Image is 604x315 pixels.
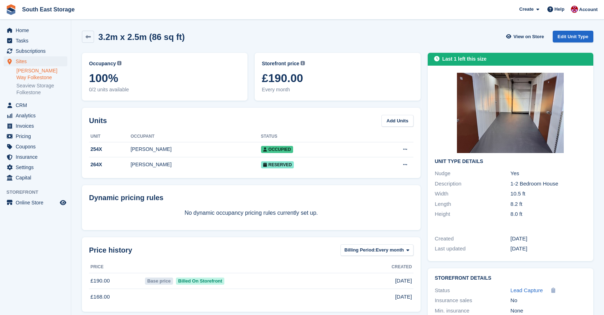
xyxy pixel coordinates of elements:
a: menu [4,36,67,46]
span: Billing Period: [344,247,376,254]
span: Analytics [16,111,58,121]
span: Price history [89,245,132,255]
img: stora-icon-8386f47178a22dfd0bd8f6a31ec36ba5ce8667c1dd55bd0f319d3a0aa187defe.svg [6,4,16,15]
div: Last updated [435,245,511,253]
h2: 3.2m x 2.5m (86 sq ft) [98,32,185,42]
th: Occupant [131,131,261,142]
a: menu [4,111,67,121]
a: [PERSON_NAME] Way Folkestone [16,67,67,81]
div: None [510,307,586,315]
a: menu [4,173,67,183]
span: Billed On Storefront [176,278,225,285]
p: No dynamic occupancy pricing rules currently set up. [89,209,413,217]
div: [DATE] [510,235,586,243]
a: menu [4,25,67,35]
span: CRM [16,100,58,110]
a: South East Storage [19,4,78,15]
a: menu [4,198,67,208]
td: £168.00 [89,289,144,305]
span: 100% [89,72,240,85]
span: Occupied [261,146,293,153]
span: Create [519,6,533,13]
span: Home [16,25,58,35]
div: Dynamic pricing rules [89,192,413,203]
div: 8.0 ft [510,210,586,218]
span: Coupons [16,142,58,152]
div: Insurance sales [435,296,511,305]
div: 264X [89,161,131,168]
a: menu [4,131,67,141]
h2: Units [89,115,107,126]
th: Price [89,261,144,273]
span: Pricing [16,131,58,141]
div: No [510,296,586,305]
span: Subscriptions [16,46,58,56]
div: 10.5 ft [510,190,586,198]
span: Capital [16,173,58,183]
span: Settings [16,162,58,172]
a: menu [4,100,67,110]
span: Reserved [261,161,294,168]
th: Status [261,131,366,142]
span: View on Store [514,33,544,40]
a: menu [4,121,67,131]
span: Occupancy [89,60,116,67]
div: Description [435,180,511,188]
span: 0/2 units available [89,86,240,93]
img: icon-info-grey-7440780725fd019a000dd9b08b2336e03edf1995a4989e88bcd33f0948082b44.svg [301,61,305,65]
span: [DATE] [395,277,412,285]
div: Nudge [435,169,511,178]
span: Sites [16,56,58,66]
a: Preview store [59,198,67,207]
img: Roger Norris [571,6,578,13]
div: Length [435,200,511,208]
span: £190.00 [262,72,413,85]
a: menu [4,56,67,66]
a: Edit Unit Type [553,31,593,42]
span: Help [554,6,564,13]
a: menu [4,46,67,56]
span: Insurance [16,152,58,162]
img: icon-info-grey-7440780725fd019a000dd9b08b2336e03edf1995a4989e88bcd33f0948082b44.svg [117,61,121,65]
button: Billing Period: Every month [340,244,413,256]
a: menu [4,162,67,172]
div: [PERSON_NAME] [131,161,261,168]
a: menu [4,152,67,162]
div: Min. insurance [435,307,511,315]
span: Invoices [16,121,58,131]
div: Last 1 left this size [442,55,486,63]
a: Lead Capture [510,286,543,295]
span: Created [392,264,412,270]
span: Every month [376,247,404,254]
div: 8.2 ft [510,200,586,208]
th: Unit [89,131,131,142]
div: Yes [510,169,586,178]
a: Add Units [381,115,413,127]
div: Status [435,286,511,295]
span: Tasks [16,36,58,46]
span: Every month [262,86,413,93]
div: Created [435,235,511,243]
a: Seaview Storage Folkestone [16,82,67,96]
span: Base price [145,278,173,285]
span: Lead Capture [510,287,543,293]
div: [DATE] [510,245,586,253]
span: Storefront [6,189,71,196]
img: IMG_7589.JPG [457,73,564,153]
div: 254X [89,146,131,153]
div: [PERSON_NAME] [131,146,261,153]
h2: Unit Type details [435,159,586,164]
span: [DATE] [395,293,412,301]
span: Online Store [16,198,58,208]
div: 1-2 Bedroom House [510,180,586,188]
div: Height [435,210,511,218]
span: Storefront price [262,60,299,67]
div: Width [435,190,511,198]
span: Account [579,6,598,13]
h2: Storefront Details [435,275,586,281]
a: menu [4,142,67,152]
td: £190.00 [89,273,144,289]
a: View on Store [505,31,547,42]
